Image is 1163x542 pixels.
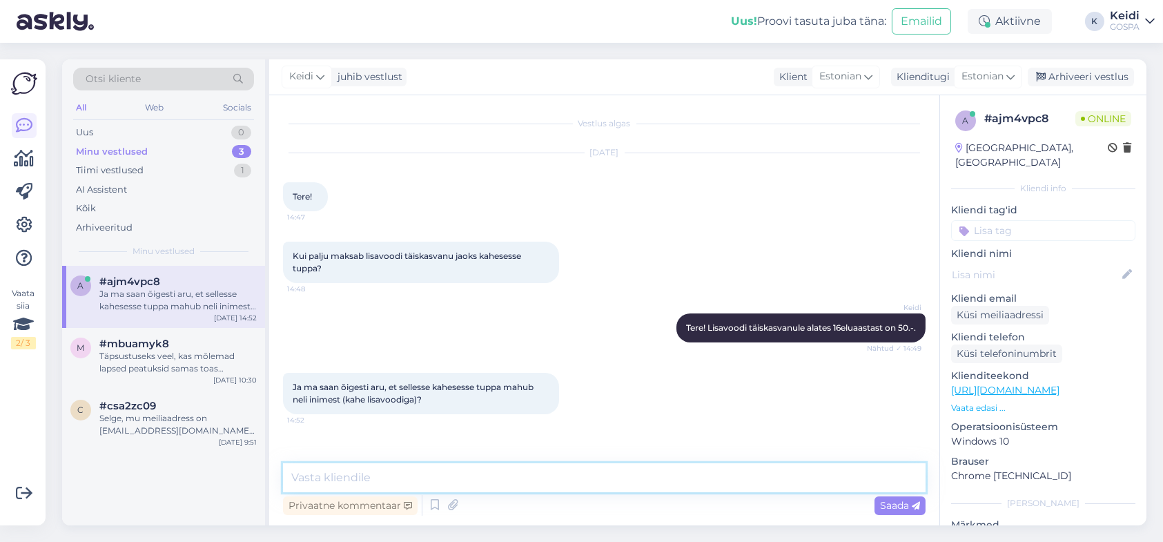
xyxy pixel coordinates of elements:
[686,322,916,333] span: Tere! Lisavoodi täiskasvanule alates 16eluaastast on 50.-.
[963,115,969,126] span: a
[283,117,926,130] div: Vestlus algas
[293,191,312,202] span: Tere!
[951,369,1135,383] p: Klienditeekond
[86,72,141,86] span: Otsi kliente
[951,246,1135,261] p: Kliendi nimi
[951,469,1135,483] p: Chrome [TECHNICAL_ID]
[951,220,1135,241] input: Lisa tag
[133,245,195,258] span: Minu vestlused
[143,99,167,117] div: Web
[293,382,536,405] span: Ja ma saan õigesti aru, et sellesse kahesesse tuppa mahub neli inimest (kahe lisavoodiga)?
[214,313,257,323] div: [DATE] 14:52
[220,99,254,117] div: Socials
[955,141,1108,170] div: [GEOGRAPHIC_DATA], [GEOGRAPHIC_DATA]
[99,350,257,375] div: Täpsustuseks veel, kas mõlemad lapsed peatuksid samas toas [PERSON_NAME] vanad on lapsed
[78,280,84,291] span: a
[819,69,861,84] span: Estonian
[232,145,251,159] div: 3
[76,183,127,197] div: AI Assistent
[283,496,418,515] div: Privaatne kommentaar
[892,8,951,35] button: Emailid
[99,275,160,288] span: #ajm4vpc8
[1110,10,1140,21] div: Keidi
[283,146,926,159] div: [DATE]
[287,415,339,425] span: 14:52
[951,384,1059,396] a: [URL][DOMAIN_NAME]
[731,14,757,28] b: Uus!
[951,518,1135,532] p: Märkmed
[287,212,339,222] span: 14:47
[968,9,1052,34] div: Aktiivne
[951,345,1062,363] div: Küsi telefoninumbrit
[951,306,1049,325] div: Küsi meiliaadressi
[99,338,169,350] span: #mbuamyk8
[213,375,257,385] div: [DATE] 10:30
[951,330,1135,345] p: Kliendi telefon
[951,402,1135,414] p: Vaata edasi ...
[891,70,950,84] div: Klienditugi
[99,400,156,412] span: #csa2zc09
[219,437,257,447] div: [DATE] 9:51
[984,110,1075,127] div: # ajm4vpc8
[234,164,251,177] div: 1
[289,69,313,84] span: Keidi
[1085,12,1104,31] div: K
[11,287,36,349] div: Vaata siia
[951,454,1135,469] p: Brauser
[880,499,920,512] span: Saada
[293,251,523,273] span: Kui palju maksab lisavoodi täiskasvanu jaoks kahesesse tuppa?
[961,69,1004,84] span: Estonian
[231,126,251,139] div: 0
[76,126,93,139] div: Uus
[951,291,1135,306] p: Kliendi email
[1110,10,1155,32] a: KeidiGOSPA
[11,337,36,349] div: 2 / 3
[99,412,257,437] div: Selge, mu meiliaadress on [EMAIL_ADDRESS][DOMAIN_NAME] ning meil on ka perekaart, mida vist GoSpa...
[76,164,144,177] div: Tiimi vestlused
[952,267,1120,282] input: Lisa nimi
[951,420,1135,434] p: Operatsioonisüsteem
[951,434,1135,449] p: Windows 10
[287,284,339,294] span: 14:48
[76,221,133,235] div: Arhiveeritud
[73,99,89,117] div: All
[870,302,921,313] span: Keidi
[11,70,37,97] img: Askly Logo
[951,203,1135,217] p: Kliendi tag'id
[951,182,1135,195] div: Kliendi info
[774,70,808,84] div: Klient
[77,342,85,353] span: m
[332,70,402,84] div: juhib vestlust
[78,405,84,415] span: c
[1028,68,1134,86] div: Arhiveeri vestlus
[1075,111,1131,126] span: Online
[76,202,96,215] div: Kõik
[731,13,886,30] div: Proovi tasuta juba täna:
[951,497,1135,510] div: [PERSON_NAME]
[76,145,148,159] div: Minu vestlused
[99,288,257,313] div: Ja ma saan õigesti aru, et sellesse kahesesse tuppa mahub neli inimest (kahe lisavoodiga)?
[1110,21,1140,32] div: GOSPA
[867,343,921,354] span: Nähtud ✓ 14:49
